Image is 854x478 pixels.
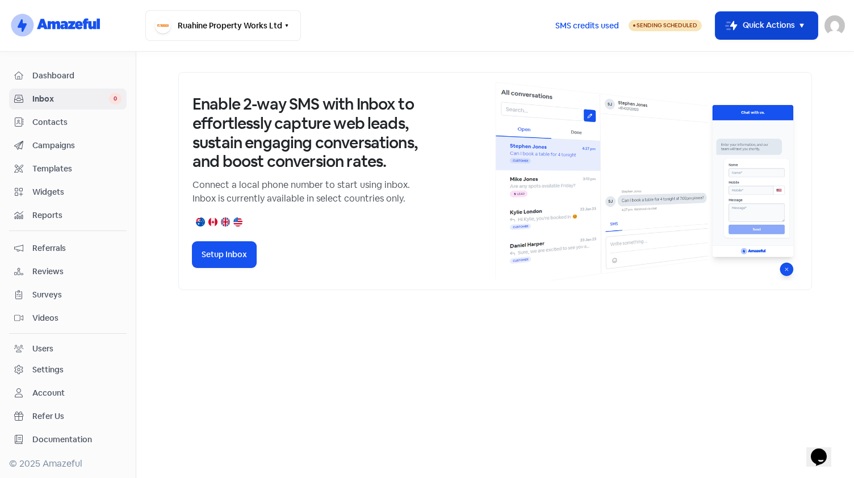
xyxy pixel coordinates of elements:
button: Setup Inbox [192,242,256,267]
a: Settings [9,359,127,380]
img: User [824,15,845,36]
a: Widgets [9,182,127,203]
span: Campaigns [32,140,122,152]
span: Refer Us [32,410,122,422]
a: Reviews [9,261,127,282]
span: Surveys [32,289,122,301]
h3: Enable 2-way SMS with Inbox to effortlessly capture web leads, sustain engaging conversations, an... [192,95,420,171]
a: Contacts [9,112,127,133]
img: canada.png [208,217,217,227]
iframe: chat widget [806,433,843,467]
a: Reports [9,205,127,226]
img: united-states.png [233,217,242,227]
div: Settings [32,364,64,376]
span: SMS credits used [555,20,619,32]
button: Ruahine Property Works Ltd [145,10,301,41]
div: Users [32,343,53,355]
a: Campaigns [9,135,127,156]
span: Dashboard [32,70,122,82]
span: Widgets [32,186,122,198]
a: SMS credits used [546,19,629,31]
span: Videos [32,312,122,324]
a: Refer Us [9,406,127,427]
img: australia.png [196,217,205,227]
p: Connect a local phone number to start using inbox. Inbox is currently available in select countri... [192,178,420,206]
span: Reviews [32,266,122,278]
a: Documentation [9,429,127,450]
span: Referrals [32,242,122,254]
button: Quick Actions [715,12,818,39]
a: Videos [9,308,127,329]
a: Sending Scheduled [629,19,702,32]
a: Inbox 0 [9,89,127,110]
span: Inbox [32,93,109,105]
span: Contacts [32,116,122,128]
span: Templates [32,163,122,175]
div: © 2025 Amazeful [9,457,127,471]
span: 0 [109,93,122,104]
span: Reports [32,209,122,221]
a: Account [9,383,127,404]
img: united-kingdom.png [221,217,230,227]
a: Templates [9,158,127,179]
a: Surveys [9,284,127,305]
a: Dashboard [9,65,127,86]
span: Documentation [32,434,122,446]
a: Users [9,338,127,359]
img: inbox-default-image-2.png [495,82,798,280]
div: Account [32,387,65,399]
a: Referrals [9,238,127,259]
span: Sending Scheduled [637,22,697,29]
